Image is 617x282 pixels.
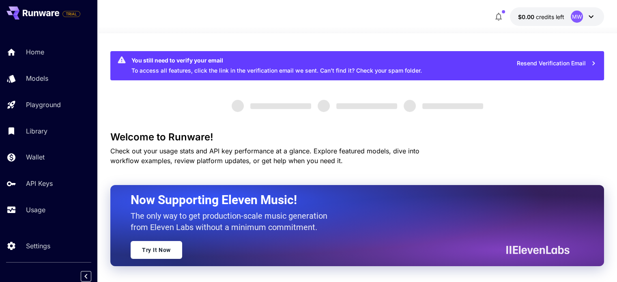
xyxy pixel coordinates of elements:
button: Resend Verification Email [512,55,601,72]
a: Try It Now [131,241,182,259]
p: API Keys [26,179,53,188]
span: Add your payment card to enable full platform functionality. [62,9,80,19]
p: Settings [26,241,50,251]
div: $0.00 [518,13,564,21]
h2: Now Supporting Eleven Music! [131,192,563,208]
div: MW [571,11,583,23]
h3: Welcome to Runware! [110,131,604,143]
p: Models [26,73,48,83]
span: $0.00 [518,13,536,20]
span: TRIAL [63,11,80,17]
span: Check out your usage stats and API key performance at a glance. Explore featured models, dive int... [110,147,419,165]
span: credits left [536,13,564,20]
p: Playground [26,100,61,110]
div: To access all features, click the link in the verification email we sent. Can’t find it? Check yo... [131,54,422,78]
div: You still need to verify your email [131,56,422,65]
button: $0.00MW [510,7,604,26]
p: The only way to get production-scale music generation from Eleven Labs without a minimum commitment. [131,210,333,233]
p: Library [26,126,47,136]
button: Collapse sidebar [81,271,91,282]
p: Home [26,47,44,57]
p: Wallet [26,152,45,162]
p: Usage [26,205,45,215]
